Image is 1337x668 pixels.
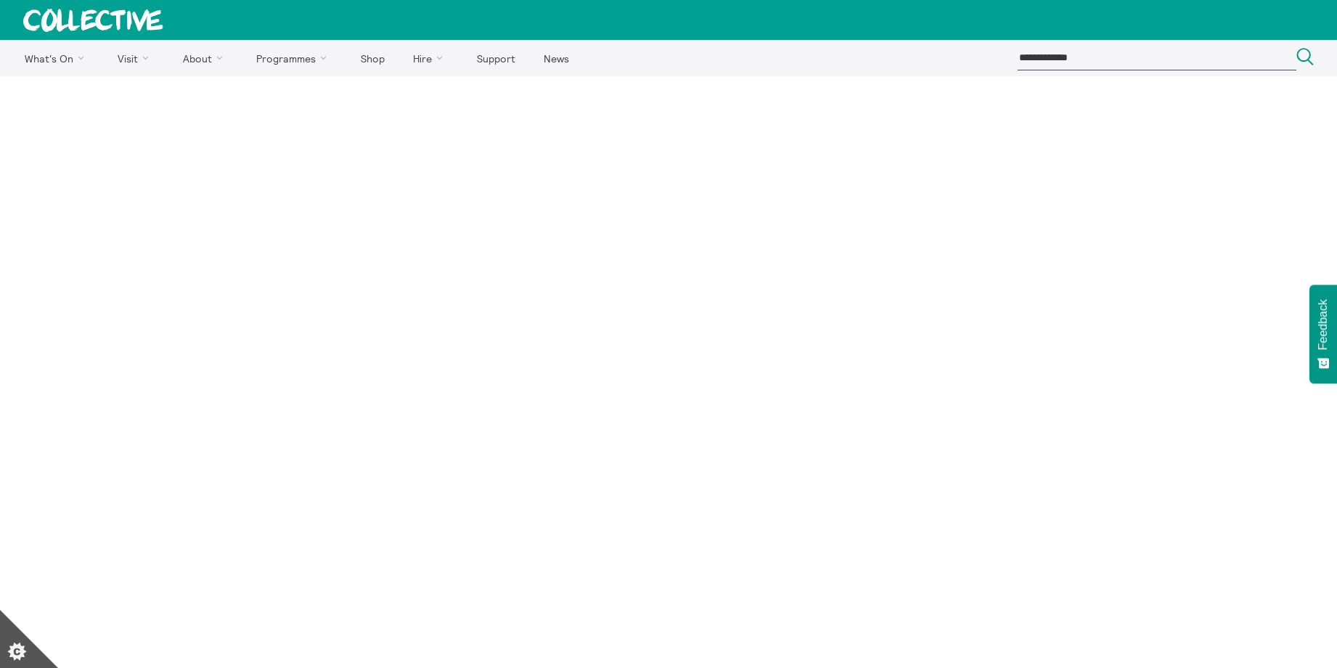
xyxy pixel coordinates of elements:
[531,40,581,76] a: News
[12,40,102,76] a: What's On
[1309,285,1337,383] button: Feedback - Show survey
[464,40,528,76] a: Support
[348,40,397,76] a: Shop
[244,40,346,76] a: Programmes
[401,40,462,76] a: Hire
[170,40,241,76] a: About
[1317,299,1330,350] span: Feedback
[105,40,168,76] a: Visit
